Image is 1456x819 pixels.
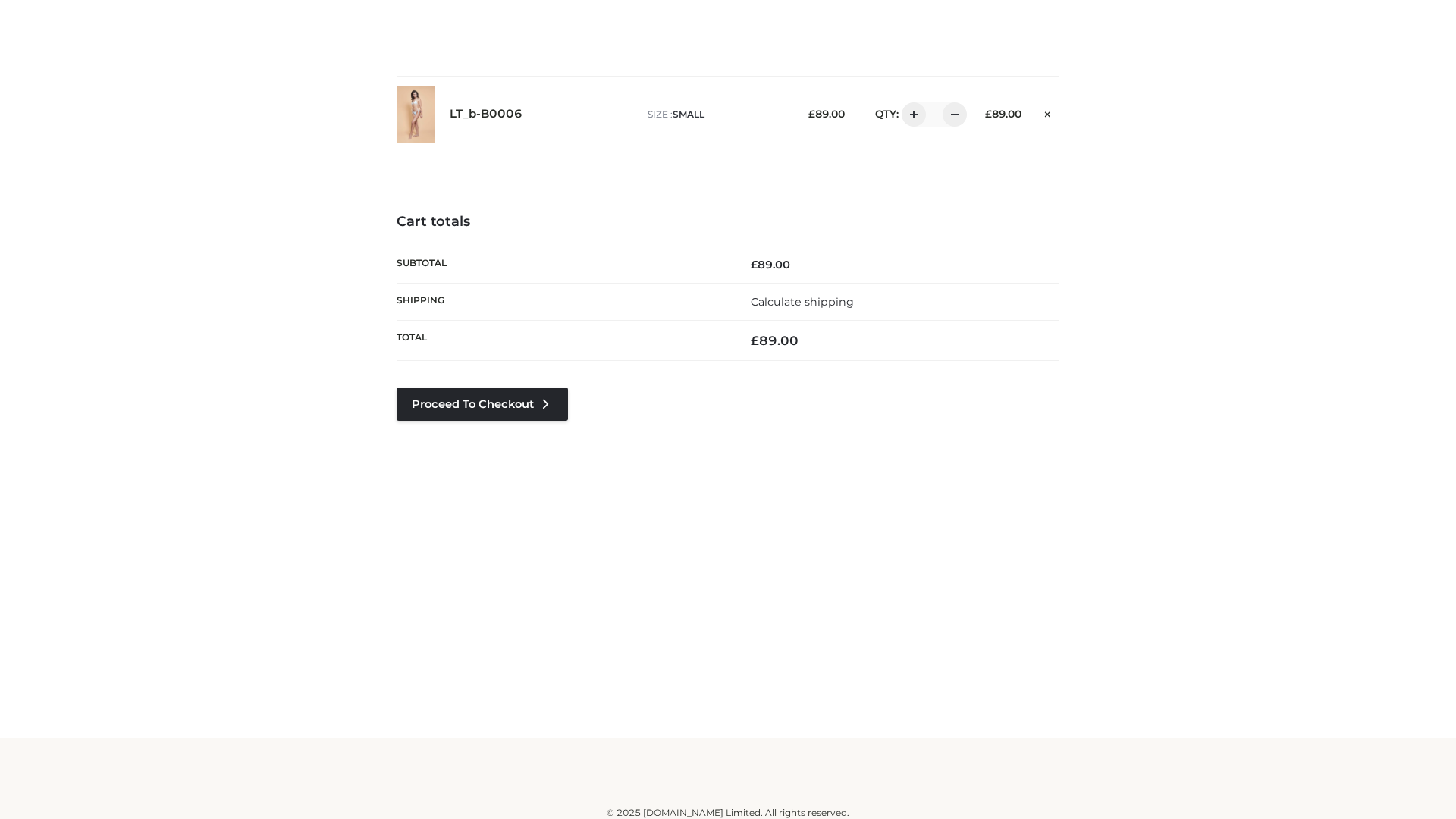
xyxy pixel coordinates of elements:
span: £ [751,258,758,271]
a: LT_b-B0006 [450,107,522,121]
bdi: 89.00 [808,108,845,120]
bdi: 89.00 [985,108,1021,120]
a: Proceed to Checkout [397,388,568,421]
th: Subtotal [397,246,728,283]
span: £ [985,108,992,120]
span: £ [808,108,815,120]
h4: Cart totals [397,214,1059,231]
span: SMALL [673,108,704,120]
span: £ [751,333,759,348]
p: size : [648,108,785,121]
a: Remove this item [1037,102,1059,122]
a: Calculate shipping [751,295,854,309]
th: Shipping [397,283,728,320]
bdi: 89.00 [751,258,790,271]
div: QTY: [860,102,962,127]
bdi: 89.00 [751,333,799,348]
th: Total [397,321,728,361]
